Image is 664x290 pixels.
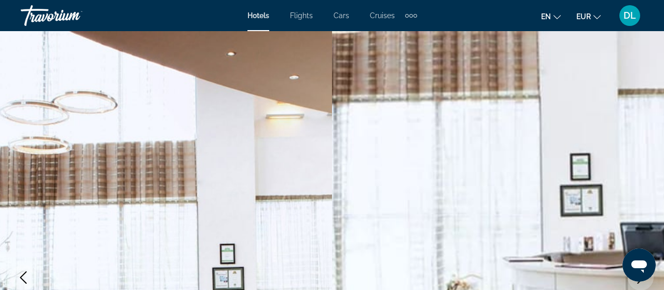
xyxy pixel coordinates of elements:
a: Hotels [247,11,269,20]
a: Flights [290,11,313,20]
button: Change language [541,9,561,24]
span: DL [624,10,636,21]
a: Cruises [370,11,395,20]
span: EUR [576,12,591,21]
button: User Menu [616,5,643,26]
a: Travorium [21,2,125,29]
a: Cars [334,11,349,20]
button: Change currency [576,9,601,24]
span: en [541,12,551,21]
button: Extra navigation items [405,7,417,24]
iframe: Button to launch messaging window [622,248,656,282]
